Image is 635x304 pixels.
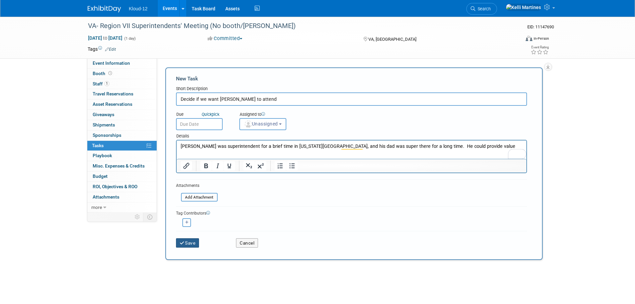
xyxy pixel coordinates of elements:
[87,182,157,192] a: ROI, Objectives & ROO
[176,130,527,140] div: Details
[93,91,133,96] span: Travel Reservations
[93,153,112,158] span: Playbook
[93,112,114,117] span: Giveaways
[87,58,157,68] a: Event Information
[88,46,116,52] td: Tags
[87,151,157,161] a: Playbook
[202,112,212,117] i: Quick
[243,161,255,171] button: Subscript
[255,161,266,171] button: Superscript
[86,20,510,32] div: VA- Region VII Superintendents' Meeting (No booth/[PERSON_NAME])
[177,140,526,159] iframe: Rich Text Area
[93,101,132,107] span: Asset Reservations
[87,161,157,171] a: Misc. Expenses & Credits
[527,24,554,29] span: Event ID: 11147690
[176,75,527,82] div: New Task
[93,71,113,76] span: Booth
[531,46,549,49] div: Event Rating
[87,99,157,109] a: Asset Reservations
[93,122,115,127] span: Shipments
[93,81,109,86] span: Staff
[212,161,223,171] button: Italic
[104,81,109,86] span: 1
[205,35,245,42] button: Committed
[129,6,148,11] span: Kloud-12
[200,161,212,171] button: Bold
[481,35,549,45] div: Event Format
[239,118,287,130] button: Unassigned
[93,132,121,138] span: Sponsorships
[176,118,223,130] input: Due Date
[124,36,136,41] span: (1 day)
[475,6,491,11] span: Search
[526,36,532,41] img: Format-Inperson.png
[143,213,157,221] td: Toggle Event Tabs
[244,121,278,126] span: Unassigned
[176,86,527,92] div: Short Description
[87,79,157,89] a: Staff1
[239,111,320,118] div: Assigned to
[181,161,192,171] button: Insert/edit link
[92,143,104,148] span: Tasks
[93,174,108,179] span: Budget
[176,92,527,106] input: Name of task or a short description
[87,172,157,182] a: Budget
[87,110,157,120] a: Giveaways
[506,4,541,11] img: Kelli Martines
[176,209,527,216] div: Tag Contributors
[105,47,116,52] a: Edit
[102,35,108,41] span: to
[275,161,286,171] button: Numbered list
[107,71,113,76] span: Booth not reserved yet
[93,60,130,66] span: Event Information
[176,111,229,118] div: Due
[224,161,235,171] button: Underline
[93,163,145,169] span: Misc. Expenses & Credits
[88,35,123,41] span: [DATE] [DATE]
[87,141,157,151] a: Tasks
[236,238,258,248] button: Cancel
[286,161,298,171] button: Bullet list
[368,37,416,42] span: VA, [GEOGRAPHIC_DATA]
[466,3,497,15] a: Search
[176,183,218,189] div: Attachments
[87,203,157,213] a: more
[533,36,549,41] div: In-Person
[87,69,157,79] a: Booth
[88,6,121,12] img: ExhibitDay
[87,120,157,130] a: Shipments
[132,213,143,221] td: Personalize Event Tab Strip
[87,89,157,99] a: Travel Reservations
[87,130,157,140] a: Sponsorships
[87,192,157,202] a: Attachments
[93,184,137,189] span: ROI, Objectives & ROO
[91,205,102,210] span: more
[93,194,119,200] span: Attachments
[176,238,199,248] button: Save
[200,111,221,117] a: Quickpick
